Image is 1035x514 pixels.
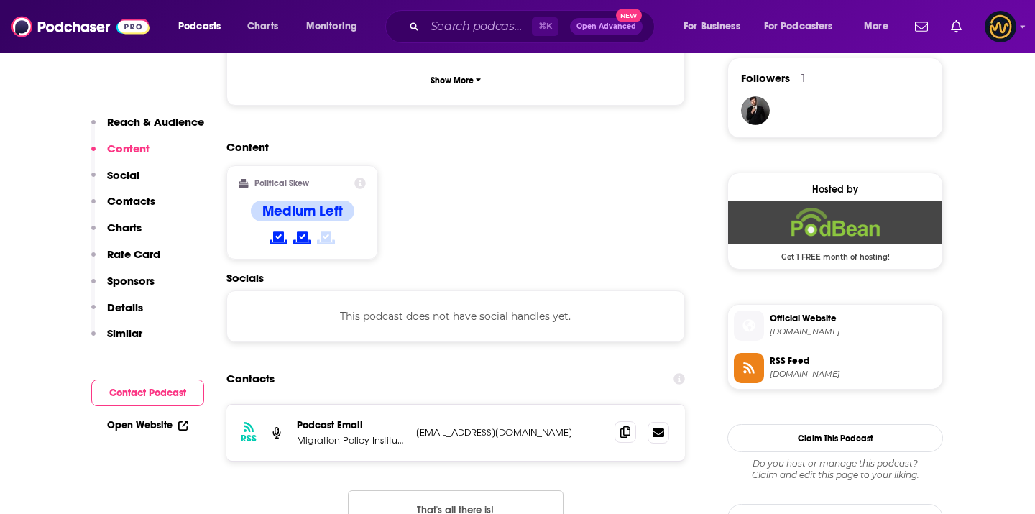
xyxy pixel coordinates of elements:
span: Get 1 FREE month of hosting! [728,244,942,262]
button: open menu [168,15,239,38]
div: Hosted by [728,183,942,196]
p: Sponsors [107,274,155,288]
p: Details [107,300,143,314]
button: open menu [673,15,758,38]
span: Logged in as LowerStreet [985,11,1016,42]
div: 1 [801,72,805,85]
p: Podcast Email [297,419,405,431]
div: Search podcasts, credits, & more... [399,10,668,43]
button: Open AdvancedNew [570,18,643,35]
span: RSS Feed [770,354,937,367]
button: open menu [854,15,906,38]
h2: Contacts [226,365,275,393]
button: Sponsors [91,274,155,300]
img: User Profile [985,11,1016,42]
span: Charts [247,17,278,37]
a: Show notifications dropdown [909,14,934,39]
button: Similar [91,326,142,353]
button: Contacts [91,194,155,221]
h2: Content [226,140,673,154]
span: Open Advanced [576,23,636,30]
h3: RSS [241,433,257,444]
p: [EMAIL_ADDRESS][DOMAIN_NAME] [416,426,603,439]
button: Show profile menu [985,11,1016,42]
span: For Business [684,17,740,37]
img: JohirMia [741,96,770,125]
span: For Podcasters [764,17,833,37]
img: Podchaser - Follow, Share and Rate Podcasts [11,13,149,40]
button: Claim This Podcast [727,424,943,452]
h2: Socials [226,271,685,285]
button: Social [91,168,139,195]
a: Open Website [107,419,188,431]
p: Social [107,168,139,182]
button: open menu [755,15,854,38]
button: Charts [91,221,142,247]
a: Show notifications dropdown [945,14,967,39]
button: Content [91,142,149,168]
span: ⌘ K [532,17,558,36]
button: Details [91,300,143,327]
span: Followers [741,71,790,85]
p: Migration Policy Institute [297,434,405,446]
span: More [864,17,888,37]
button: open menu [296,15,376,38]
p: Contacts [107,194,155,208]
span: feed.podbean.com [770,369,937,380]
p: Similar [107,326,142,340]
p: Charts [107,221,142,234]
p: Show More [431,75,474,86]
a: Official Website[DOMAIN_NAME] [734,311,937,341]
span: Podcasts [178,17,221,37]
button: Show More [239,67,673,93]
span: Monitoring [306,17,357,37]
button: Contact Podcast [91,380,204,406]
h4: Medium Left [262,202,343,220]
span: New [616,9,642,22]
a: Charts [238,15,287,38]
p: Content [107,142,149,155]
p: Rate Card [107,247,160,261]
span: Official Website [770,312,937,325]
img: Podbean Deal: Get 1 FREE month of hosting! [728,201,942,244]
a: Podbean Deal: Get 1 FREE month of hosting! [728,201,942,260]
span: Do you host or manage this podcast? [727,458,943,469]
h2: Political Skew [254,178,309,188]
button: Rate Card [91,247,160,274]
p: Reach & Audience [107,115,204,129]
div: This podcast does not have social handles yet. [226,290,685,342]
div: Claim and edit this page to your liking. [727,458,943,481]
input: Search podcasts, credits, & more... [425,15,532,38]
a: RSS Feed[DOMAIN_NAME] [734,353,937,383]
span: mpichangingclimatechangingmigration.podbean.com [770,326,937,337]
button: Reach & Audience [91,115,204,142]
